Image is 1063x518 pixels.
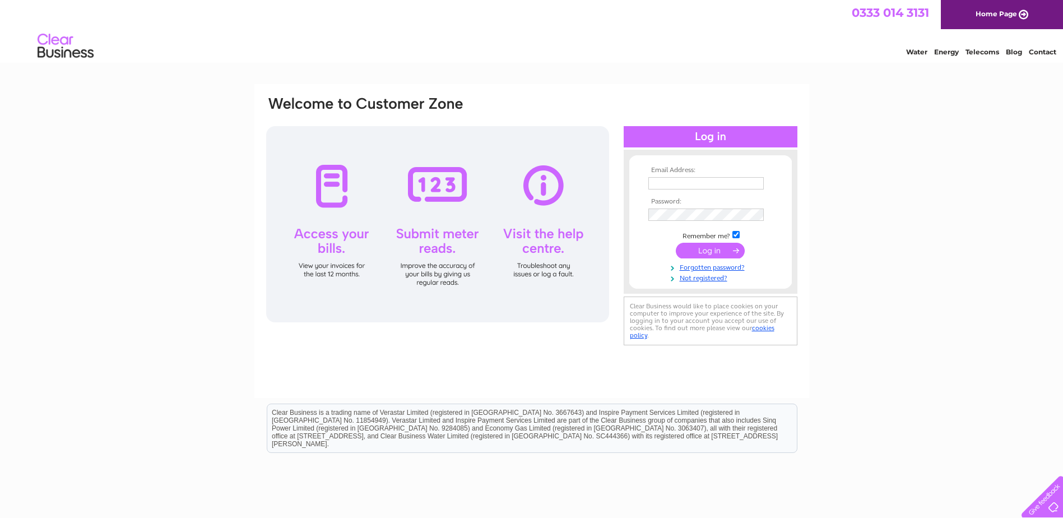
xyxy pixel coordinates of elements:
th: Password: [646,198,776,206]
div: Clear Business would like to place cookies on your computer to improve your experience of the sit... [624,297,797,345]
a: Telecoms [965,48,999,56]
a: Water [906,48,927,56]
a: Contact [1029,48,1056,56]
a: Not registered? [648,272,776,283]
a: Forgotten password? [648,261,776,272]
th: Email Address: [646,166,776,174]
a: Blog [1006,48,1022,56]
a: cookies policy [630,324,774,339]
a: 0333 014 3131 [852,6,929,20]
td: Remember me? [646,229,776,240]
img: logo.png [37,29,94,63]
a: Energy [934,48,959,56]
div: Clear Business is a trading name of Verastar Limited (registered in [GEOGRAPHIC_DATA] No. 3667643... [267,6,797,54]
input: Submit [676,243,745,258]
